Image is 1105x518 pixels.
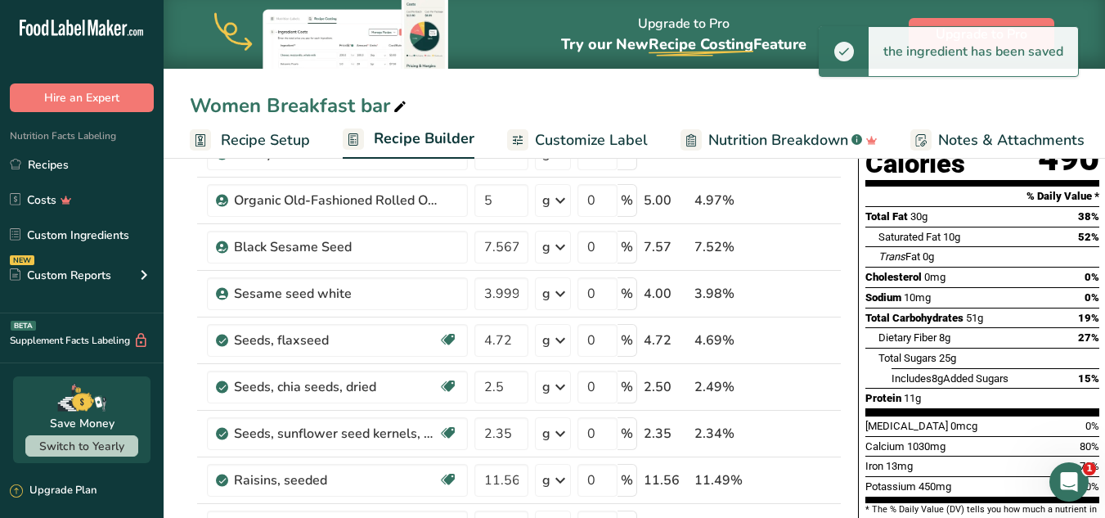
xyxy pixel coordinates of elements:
[234,237,438,257] div: Black Sesame Seed
[644,424,688,444] div: 2.35
[865,187,1099,206] section: % Daily Value *
[904,291,931,304] span: 10mg
[865,210,908,223] span: Total Fat
[936,25,1027,44] span: Upgrade to Pro
[1078,312,1099,324] span: 19%
[865,152,1006,176] div: Calories
[542,191,550,210] div: g
[939,352,956,364] span: 25g
[865,480,916,493] span: Potassium
[644,471,688,490] div: 11.56
[865,271,922,283] span: Cholesterol
[865,312,964,324] span: Total Carbohydrates
[535,129,648,151] span: Customize Label
[542,237,550,257] div: g
[878,250,920,263] span: Fat
[950,420,977,432] span: 0mcg
[694,237,764,257] div: 7.52%
[909,18,1054,51] button: Upgrade to Pro
[542,424,550,444] div: g
[886,460,913,472] span: 13mg
[1085,420,1099,432] span: 0%
[1078,210,1099,223] span: 38%
[343,120,474,160] a: Recipe Builder
[234,377,438,397] div: Seeds, chia seeds, dried
[234,284,438,304] div: Sesame seed white
[932,372,943,385] span: 8g
[190,91,410,120] div: Women Breakfast bar
[878,352,937,364] span: Total Sugars
[694,377,764,397] div: 2.49%
[694,471,764,490] div: 11.49%
[10,483,97,499] div: Upgrade Plan
[234,471,438,490] div: Raisins, seeded
[10,255,34,265] div: NEW
[943,231,960,243] span: 10g
[865,460,883,472] span: Iron
[938,129,1085,151] span: Notes & Attachments
[1078,331,1099,344] span: 27%
[865,420,948,432] span: [MEDICAL_DATA]
[644,331,688,350] div: 4.72
[644,191,688,210] div: 5.00
[11,321,36,331] div: BETA
[1080,480,1099,493] span: 10%
[542,331,550,350] div: g
[644,284,688,304] div: 4.00
[507,122,648,159] a: Customize Label
[878,250,905,263] i: Trans
[190,122,310,159] a: Recipe Setup
[1080,460,1099,472] span: 70%
[374,128,474,150] span: Recipe Builder
[694,424,764,444] div: 2.34%
[542,284,550,304] div: g
[1078,372,1099,385] span: 15%
[221,129,310,151] span: Recipe Setup
[644,237,688,257] div: 7.57
[904,392,921,404] span: 11g
[10,83,154,112] button: Hire an Expert
[923,250,934,263] span: 0g
[649,34,753,54] span: Recipe Costing
[10,267,111,284] div: Custom Reports
[1085,271,1099,283] span: 0%
[234,191,438,210] div: Organic Old-Fashioned Rolled Oats
[25,435,138,457] button: Switch to Yearly
[694,284,764,304] div: 3.98%
[234,331,438,350] div: Seeds, flaxseed
[694,191,764,210] div: 4.97%
[878,331,937,344] span: Dietary Fiber
[1080,440,1099,453] span: 80%
[694,331,764,350] div: 4.69%
[50,415,115,432] div: Save Money
[910,122,1085,159] a: Notes & Attachments
[542,471,550,490] div: g
[1049,462,1089,502] iframe: Intercom live chat
[708,129,848,151] span: Nutrition Breakdown
[1085,291,1099,304] span: 0%
[878,231,941,243] span: Saturated Fat
[865,291,901,304] span: Sodium
[39,439,124,454] span: Switch to Yearly
[869,27,1078,76] div: the ingredient has been saved
[966,312,983,324] span: 51g
[924,271,946,283] span: 0mg
[919,480,951,493] span: 450mg
[561,34,806,54] span: Try our New Feature
[939,331,950,344] span: 8g
[1083,462,1096,475] span: 1
[681,122,878,159] a: Nutrition Breakdown
[910,210,928,223] span: 30g
[542,377,550,397] div: g
[892,372,1008,385] span: Includes Added Sugars
[865,392,901,404] span: Protein
[907,440,946,453] span: 1030mg
[644,377,688,397] div: 2.50
[234,424,438,444] div: Seeds, sunflower seed kernels, dry roasted, without salt
[1078,231,1099,243] span: 52%
[865,440,905,453] span: Calcium
[561,1,806,69] div: Upgrade to Pro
